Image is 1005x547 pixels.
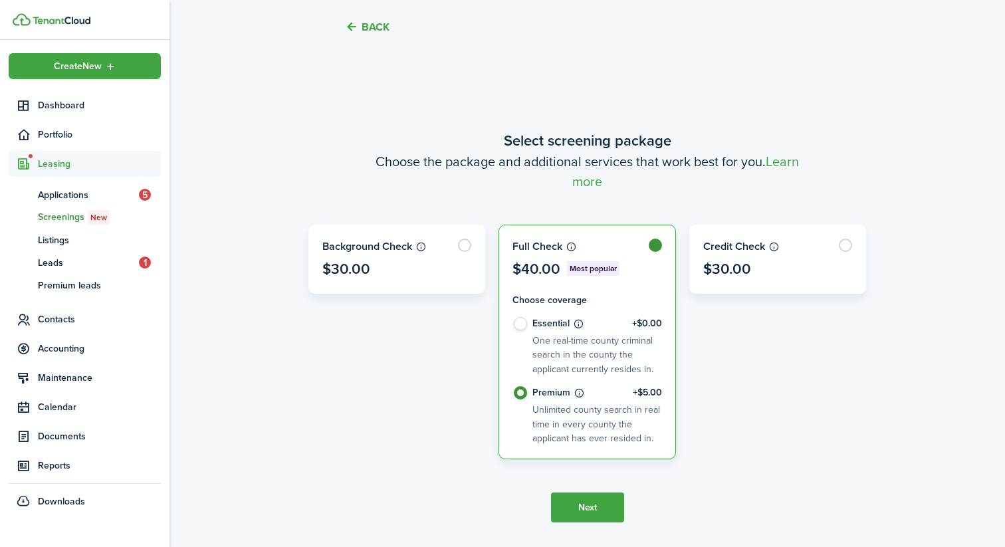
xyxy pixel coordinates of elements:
[139,257,151,269] span: 1
[632,317,662,330] span: +$0.00
[38,312,161,326] span: Contacts
[9,53,161,79] button: Open menu
[532,403,660,445] control-radio-card-description: Unlimited county search in real time in every county the applicant has ever resided in.
[9,453,161,479] a: Reports
[38,233,161,247] span: Listings
[54,62,102,71] span: Create New
[38,429,161,443] span: Documents
[9,229,161,251] a: Listings
[532,317,662,330] control-radio-card-title: Essential
[139,189,151,201] span: 5
[38,342,161,356] span: Accounting
[633,386,662,399] span: +$5.00
[9,251,161,274] a: Leads1
[38,494,85,508] span: Downloads
[38,256,139,270] span: Leads
[33,17,90,25] img: TenantCloud
[38,278,161,292] span: Premium leads
[308,130,867,152] wizard-step-header-title: Select screening package
[38,371,161,385] span: Maintenance
[38,188,139,202] span: Applications
[38,400,161,414] span: Calendar
[572,152,799,191] a: Learn more
[512,293,662,307] h4: Choose coverage
[532,334,653,376] control-radio-card-description: One real-time county criminal search in the county the applicant currently resides in.
[308,152,867,191] wizard-step-header-description: Choose the package and additional services that work best for you.
[38,128,161,142] span: Portfolio
[13,13,31,26] img: TenantCloud
[38,459,161,473] span: Reports
[703,239,853,255] card-package-label: Credit Check
[532,386,662,399] control-radio-card-title: Premium
[38,210,161,225] span: Screenings
[9,183,161,206] a: Applications5
[551,492,624,522] button: Next
[9,206,161,229] a: ScreeningsNew
[90,211,107,223] span: New
[9,92,161,118] a: Dashboard
[9,274,161,296] a: Premium leads
[38,157,161,171] span: Leasing
[345,20,390,34] button: Back
[38,98,161,112] span: Dashboard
